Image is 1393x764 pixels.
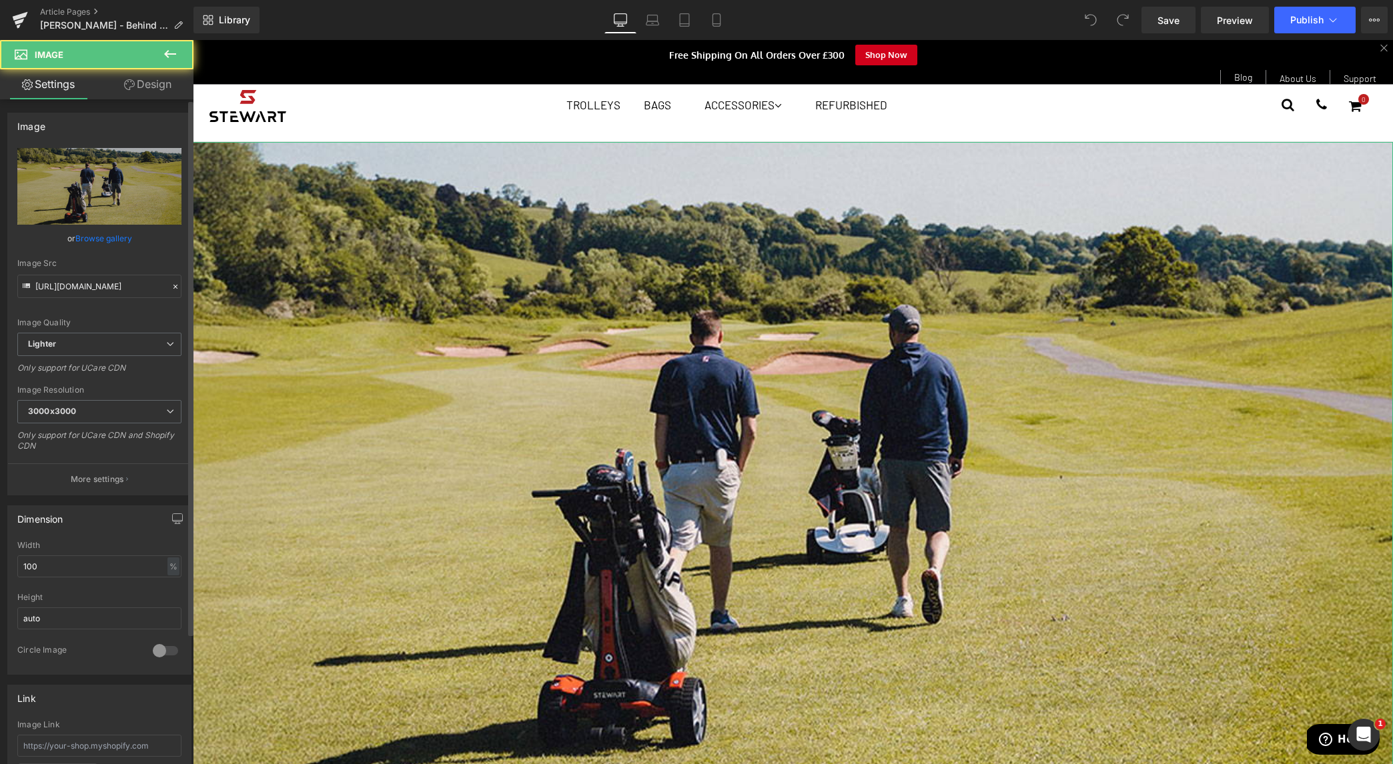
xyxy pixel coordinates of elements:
div: Only support for UCare CDN and Shopify CDN [17,430,181,460]
input: Link [17,275,181,298]
a: 0 [1146,53,1179,73]
a: Preview [1201,7,1269,33]
div: Height [17,593,181,602]
span: [PERSON_NAME] - Behind The Scenes [40,20,168,31]
span: Library [219,14,250,26]
span: 1 [1375,719,1386,729]
div: Image Link [17,720,181,729]
button: Undo [1077,7,1104,33]
a: Design [99,69,196,99]
iframe: Opens a widget where you can find more information [1114,684,1187,717]
span: Save [1157,13,1180,27]
div: Image Resolution [17,385,181,395]
div: or [17,231,181,245]
div: Link [17,685,36,704]
img: Stewart Golf [17,50,93,82]
button: More settings [8,463,191,495]
a: Blog [1041,31,1059,43]
a: About Us [1087,33,1123,44]
a: Shop Now [662,5,725,25]
a: Refurbished [622,51,694,78]
div: Width [17,541,181,550]
b: 3000x3000 [28,406,76,416]
a: Tablet [668,7,701,33]
a: Article Pages [40,7,193,17]
a: Trolleys [374,51,428,78]
div: Image [17,113,45,132]
div: Only support for UCare CDN [17,363,181,382]
p: More settings [71,473,124,485]
span: Publish [1290,15,1324,25]
button: Publish [1274,7,1356,33]
div: Image Src [17,259,181,268]
div: % [167,557,179,575]
a: Mobile [701,7,733,33]
iframe: Intercom live chat [1348,719,1380,751]
button: More [1361,7,1388,33]
input: https://your-shop.myshopify.com [17,735,181,757]
input: auto [17,607,181,629]
div: Dimension [17,506,63,525]
div: Image Quality [17,318,181,327]
a: Browse gallery [75,227,132,250]
div: Circle Image [17,645,139,659]
a: New Library [193,7,260,33]
a: Laptop [636,7,668,33]
span: Preview [1217,13,1253,27]
span: 0 [1166,54,1176,65]
a: Accessories [512,51,589,78]
a: Bags [451,51,478,78]
span: Image [35,49,63,60]
a: Support [1151,33,1184,44]
input: auto [17,555,181,577]
a: Desktop [604,7,636,33]
button: Redo [1109,7,1136,33]
b: Lighter [28,339,56,349]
